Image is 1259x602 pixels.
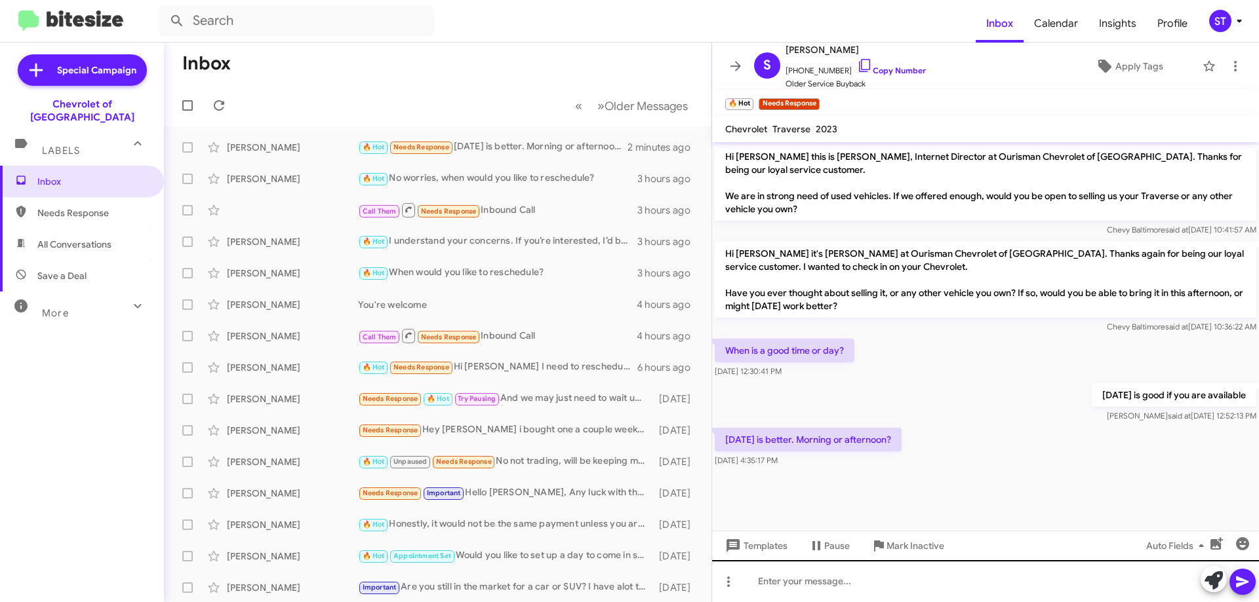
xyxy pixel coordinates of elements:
div: [PERSON_NAME] [227,518,358,531]
span: Needs Response [363,426,418,434]
div: [DATE] [652,392,701,405]
span: Traverse [772,123,810,135]
div: When would you like to reschedule? [358,265,637,280]
small: 🔥 Hot [725,98,753,110]
button: Next [590,92,696,119]
div: No worries, when would you like to reschedule? [358,171,637,186]
div: [PERSON_NAME] [227,455,358,468]
p: Hi [PERSON_NAME] this is [PERSON_NAME], Internet Director at Ourisman Chevrolet of [GEOGRAPHIC_DA... [715,145,1256,221]
span: Important [363,583,397,592]
div: ST [1209,10,1231,32]
span: [PHONE_NUMBER] [786,58,926,77]
a: Copy Number [857,66,926,75]
span: 🔥 Hot [363,237,385,246]
div: [PERSON_NAME] [227,141,358,154]
span: [DATE] 4:35:17 PM [715,455,778,465]
span: said at [1165,225,1188,235]
span: Needs Response [421,207,477,216]
span: 🔥 Hot [363,174,385,183]
div: [PERSON_NAME] [227,392,358,405]
span: 2023 [816,123,837,135]
span: Important [427,489,461,497]
div: You're welcome [358,298,637,311]
div: [PERSON_NAME] [227,581,358,594]
span: Appointment Set [393,552,451,560]
span: said at [1168,411,1191,421]
span: [DATE] 12:30:41 PM [715,366,782,376]
p: When is a good time or day? [715,339,854,362]
span: [PERSON_NAME] [DATE] 12:52:13 PM [1107,411,1256,421]
div: 4 hours ago [637,298,701,311]
span: S [763,55,771,76]
div: Inbound Call [358,202,637,218]
span: 🔥 Hot [363,363,385,371]
div: [PERSON_NAME] [227,298,358,311]
div: [PERSON_NAME] [227,361,358,374]
button: Pause [798,534,860,557]
span: Save a Deal [37,269,87,282]
span: 🔥 Hot [427,394,449,403]
span: All Conversations [37,238,111,251]
span: Templates [723,534,788,557]
button: Templates [712,534,798,557]
span: 🔥 Hot [363,457,385,466]
div: [PERSON_NAME] [227,267,358,280]
span: Chevy Baltimore [DATE] 10:36:22 AM [1107,322,1256,331]
button: Mark Inactive [860,534,955,557]
span: Chevrolet [725,123,767,135]
a: Profile [1147,5,1198,43]
div: 2 minutes ago [628,141,701,154]
div: 6 hours ago [637,361,701,374]
div: 4 hours ago [637,329,701,343]
span: Older Service Buyback [786,77,926,90]
span: Chevy Baltimore [DATE] 10:41:57 AM [1107,225,1256,235]
span: Call Them [363,333,397,341]
div: Are you still in the market for a car or SUV? I have alot to chose from [358,580,652,595]
div: 3 hours ago [637,172,701,185]
span: Needs Response [363,394,418,403]
div: [DATE] [652,455,701,468]
div: [DATE] [652,487,701,500]
div: [DATE] [652,518,701,531]
div: 3 hours ago [637,235,701,248]
span: Call Them [363,207,397,216]
div: 3 hours ago [637,267,701,280]
div: Hello [PERSON_NAME], Any luck with the suburban or follow up? [358,485,652,500]
h1: Inbox [182,53,231,74]
div: [PERSON_NAME] [227,550,358,563]
span: Needs Response [393,143,449,151]
p: Hi [PERSON_NAME] it's [PERSON_NAME] at Ourisman Chevrolet of [GEOGRAPHIC_DATA]. Thanks again for ... [715,242,1256,318]
div: Inbound Call [358,328,637,344]
span: « [575,98,582,114]
span: Needs Response [436,457,492,466]
div: [PERSON_NAME] [227,172,358,185]
span: Pause [824,534,850,557]
p: [DATE] is good if you are available [1092,383,1256,407]
button: Previous [567,92,590,119]
button: ST [1198,10,1245,32]
div: Hey [PERSON_NAME] i bought one a couple weeks ago thank you! [358,423,652,438]
div: And we may just need to wait until its paid off before coming to see you guys. We understand that. [358,391,652,406]
div: Honestly, it would not be the same payment unless you are putting a good amount down [358,517,652,532]
div: [PERSON_NAME] [227,424,358,437]
span: Labels [42,145,80,157]
div: 3 hours ago [637,204,701,217]
span: Unpaused [393,457,428,466]
button: Apply Tags [1062,54,1196,78]
div: No not trading, will be keeping my current vehicle [358,454,652,469]
span: More [42,307,69,319]
a: Inbox [976,5,1024,43]
span: Inbox [37,175,149,188]
div: [DATE] [652,581,701,594]
span: Special Campaign [57,64,136,77]
input: Search [159,5,434,37]
div: [DATE] [652,424,701,437]
span: Apply Tags [1115,54,1163,78]
a: Calendar [1024,5,1089,43]
small: Needs Response [759,98,819,110]
p: [DATE] is better. Morning or afternoon? [715,428,902,451]
span: [PERSON_NAME] [786,42,926,58]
